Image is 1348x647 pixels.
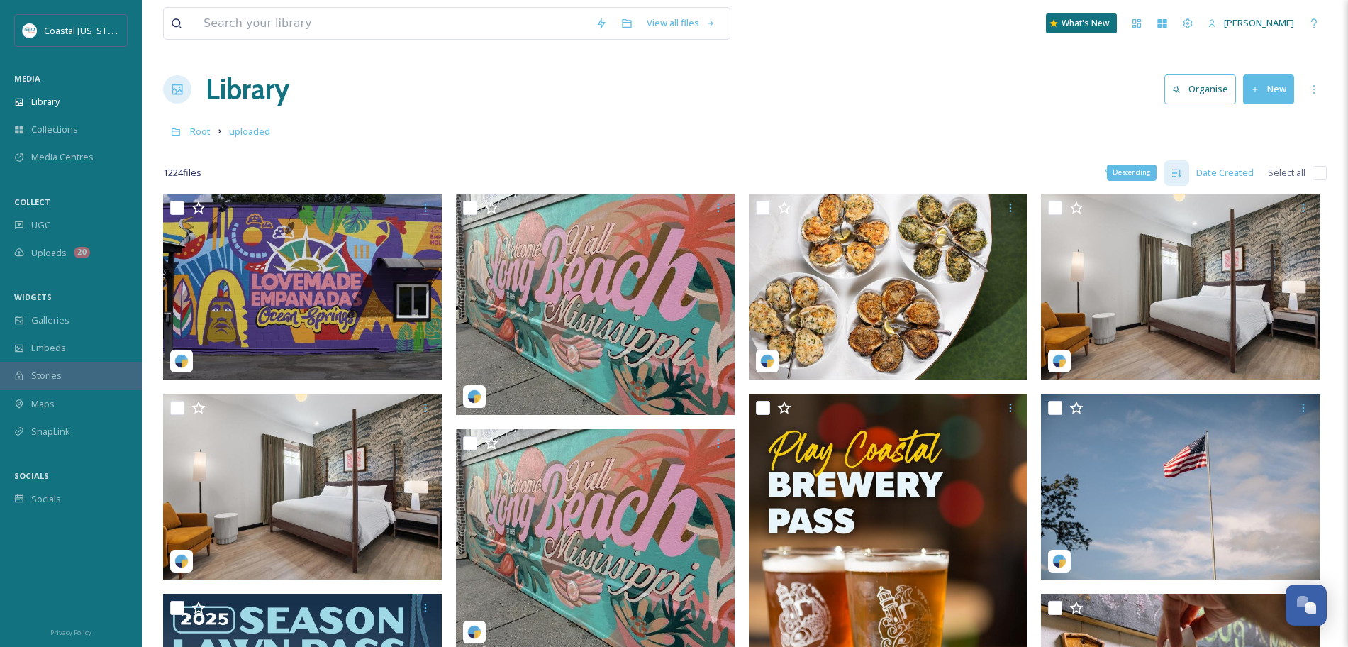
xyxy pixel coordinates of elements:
[1041,194,1320,380] img: playcoastalms_08132025_8b692015-b1e0-9616-8f02-90b8f5cfb997.jpg
[749,194,1027,380] img: playcoastalms_08132025_8b692015-b1e0-9616-8f02-90b8f5cfb997.jpg
[1189,159,1261,187] div: Date Created
[31,314,69,327] span: Galleries
[31,397,55,411] span: Maps
[229,123,270,140] a: uploaded
[31,95,60,109] span: Library
[174,554,189,568] img: snapsea-logo.png
[1096,159,1149,187] div: Filters
[50,628,91,637] span: Privacy Policy
[31,369,62,382] span: Stories
[163,166,201,179] span: 1224 file s
[1046,13,1117,33] a: What's New
[190,123,211,140] a: Root
[640,9,723,37] a: View all files
[74,247,90,258] div: 20
[1164,74,1236,104] button: Organise
[31,123,78,136] span: Collections
[14,470,49,481] span: SOCIALS
[23,23,37,38] img: download%20%281%29.jpeg
[50,623,91,640] a: Privacy Policy
[206,68,289,111] a: Library
[190,125,211,138] span: Root
[196,8,589,39] input: Search your library
[14,292,52,302] span: WIDGETS
[1286,585,1327,626] button: Open Chat
[229,125,270,138] span: uploaded
[456,194,735,415] img: playcoastalms_08132025_c3c68d67-e0e5-e2aa-6ae4-f332fc6b3459.jpg
[44,23,126,37] span: Coastal [US_STATE]
[1041,394,1320,580] img: playcoastalms_08132025_e74aaee2-fab2-e52e-d024-30a070e26cba.jpg
[467,625,481,639] img: snapsea-logo.png
[31,492,61,506] span: Socials
[1268,166,1305,179] span: Select all
[1201,9,1301,37] a: [PERSON_NAME]
[1224,16,1294,29] span: [PERSON_NAME]
[31,341,66,355] span: Embeds
[1243,74,1294,104] button: New
[1052,554,1066,568] img: snapsea-logo.png
[467,389,481,404] img: snapsea-logo.png
[163,194,442,380] img: playcoastalms_08132025_c3c68d67-e0e5-e2aa-6ae4-f332fc6b3459.jpg
[1052,354,1066,368] img: snapsea-logo.png
[174,354,189,368] img: snapsea-logo.png
[163,394,442,580] img: playcoastalms_08132025_8b692015-b1e0-9616-8f02-90b8f5cfb997.jpg
[1107,165,1157,180] div: Descending
[31,246,67,260] span: Uploads
[760,354,774,368] img: snapsea-logo.png
[14,73,40,84] span: MEDIA
[31,150,94,164] span: Media Centres
[14,197,50,207] span: COLLECT
[31,219,50,232] span: UGC
[31,425,70,438] span: SnapLink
